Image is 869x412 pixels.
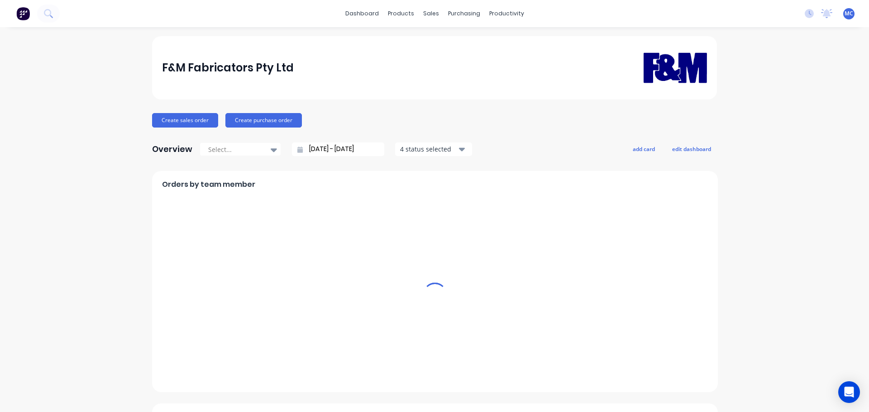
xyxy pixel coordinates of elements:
button: edit dashboard [666,143,717,155]
div: products [383,7,419,20]
a: dashboard [341,7,383,20]
div: F&M Fabricators Pty Ltd [162,59,294,77]
span: Orders by team member [162,179,255,190]
button: Create purchase order [225,113,302,128]
div: Overview [152,140,192,158]
img: Factory [16,7,30,20]
button: 4 status selected [395,142,472,156]
span: MC [845,9,853,18]
img: F&M Fabricators Pty Ltd [644,39,707,96]
div: productivity [485,7,529,20]
div: 4 status selected [400,144,457,154]
button: Create sales order [152,113,218,128]
div: Open Intercom Messenger [838,381,860,403]
div: sales [419,7,444,20]
button: add card [627,143,661,155]
div: purchasing [444,7,485,20]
